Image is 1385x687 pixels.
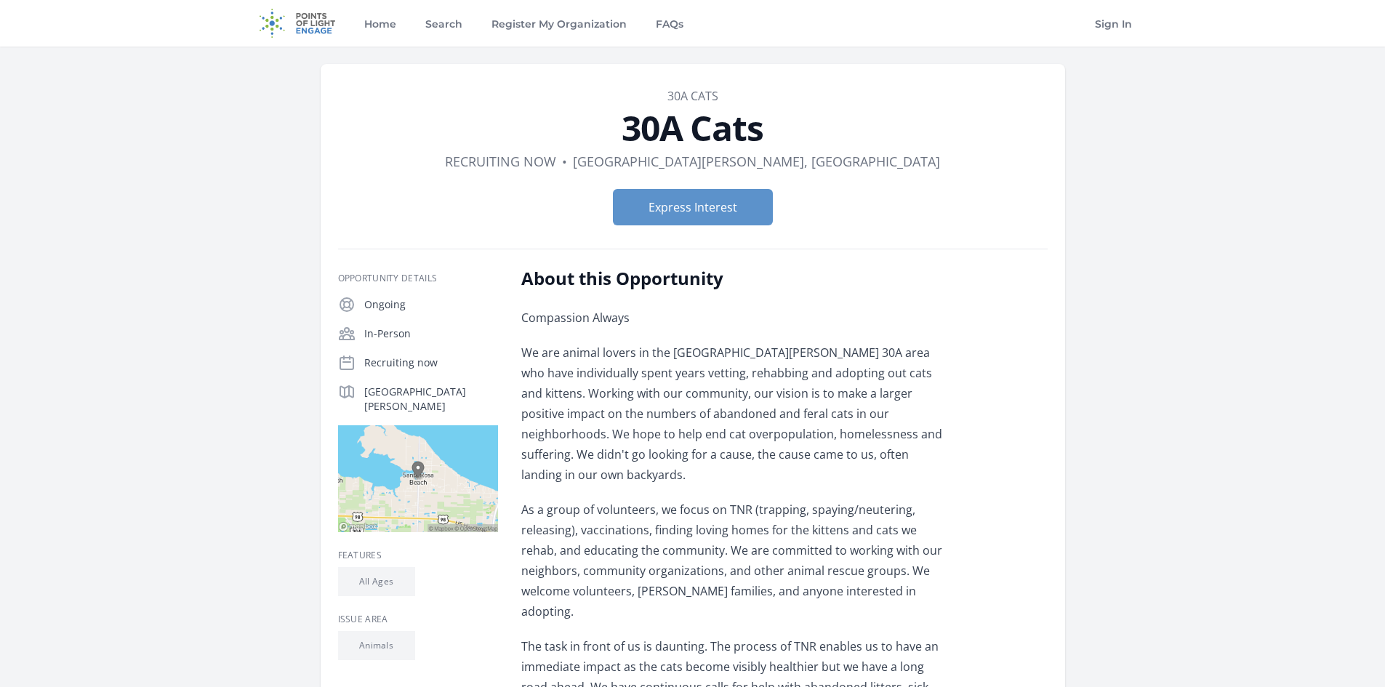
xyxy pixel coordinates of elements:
p: Compassion Always [521,308,947,328]
li: Animals [338,631,415,660]
p: [GEOGRAPHIC_DATA][PERSON_NAME] [364,385,498,414]
p: Ongoing [364,297,498,312]
h3: Issue area [338,614,498,625]
dd: Recruiting now [445,151,556,172]
p: As a group of volunteers, we focus on TNR (trapping, spaying/neutering, releasing), vaccinations,... [521,499,947,622]
a: 30A Cats [667,88,718,104]
h1: 30A Cats [338,111,1048,145]
p: We are animal lovers in the [GEOGRAPHIC_DATA][PERSON_NAME] 30A area who have individually spent y... [521,342,947,485]
h3: Opportunity Details [338,273,498,284]
button: Express Interest [613,189,773,225]
div: • [562,151,567,172]
li: All Ages [338,567,415,596]
p: In-Person [364,326,498,341]
img: Map [338,425,498,532]
dd: [GEOGRAPHIC_DATA][PERSON_NAME], [GEOGRAPHIC_DATA] [573,151,940,172]
h2: About this Opportunity [521,267,947,290]
p: Recruiting now [364,355,498,370]
h3: Features [338,550,498,561]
